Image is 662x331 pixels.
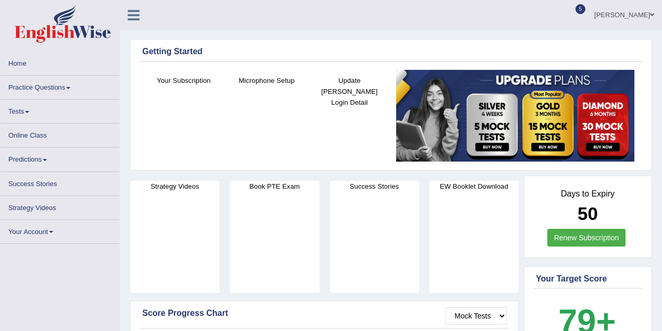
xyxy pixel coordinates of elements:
[536,273,640,285] div: Your Target Score
[142,307,507,320] div: Score Progress Chart
[575,4,586,14] span: 5
[1,220,119,240] a: Your Account
[330,181,419,192] h4: Success Stories
[1,124,119,144] a: Online Class
[578,203,598,224] b: 50
[1,172,119,192] a: Success Stories
[536,189,640,199] h4: Days to Expiry
[1,52,119,72] a: Home
[1,148,119,168] a: Predictions
[547,229,626,247] a: Renew Subscription
[1,196,119,216] a: Strategy Videos
[148,75,220,86] h4: Your Subscription
[230,75,303,86] h4: Microphone Setup
[130,181,219,192] h4: Strategy Videos
[396,70,634,162] img: small5.jpg
[430,181,519,192] h4: EW Booklet Download
[230,181,319,192] h4: Book PTE Exam
[313,75,386,108] h4: Update [PERSON_NAME] Login Detail
[1,76,119,96] a: Practice Questions
[142,45,640,58] div: Getting Started
[1,100,119,120] a: Tests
